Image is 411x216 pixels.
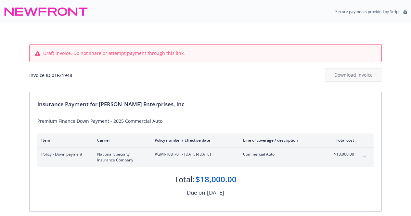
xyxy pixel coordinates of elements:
span: National Specialty Insurance Company [97,151,144,163]
div: Carrier [97,137,144,143]
span: Policy - Down payment [41,151,87,157]
div: Line of coverage / description [243,137,319,143]
p: Secure payments provided by Stripe [335,9,401,14]
div: Due on [187,188,205,197]
div: Download Invoice [325,69,382,81]
button: expand content [359,151,370,162]
div: Total cost [330,137,354,143]
span: $18,000.00 [330,151,354,157]
div: Policy number / Effective date [155,137,233,143]
div: Insurance Payment for [PERSON_NAME] Enterprises, Inc [37,100,374,108]
span: Commercial Auto [243,151,319,157]
div: Item [41,137,87,143]
div: Invoice ID: 01F21948 [29,72,72,79]
div: Policy - Down paymentNational Specialty Insurance Company#GMI-1081-01 - [DATE]-[DATE]Commercial A... [37,147,374,167]
div: $18,000.00 [196,174,237,185]
button: Download Invoice [325,69,382,82]
span: Draft invoice. Do not share or attempt payment through this link. [43,50,185,57]
div: [DATE] [207,188,224,197]
div: Premium Finance Down Payment - 2025 Commercial Auto [37,118,374,124]
span: #GMI-1081-01 - [DATE]-[DATE] [155,151,233,157]
div: Total: [174,174,194,185]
